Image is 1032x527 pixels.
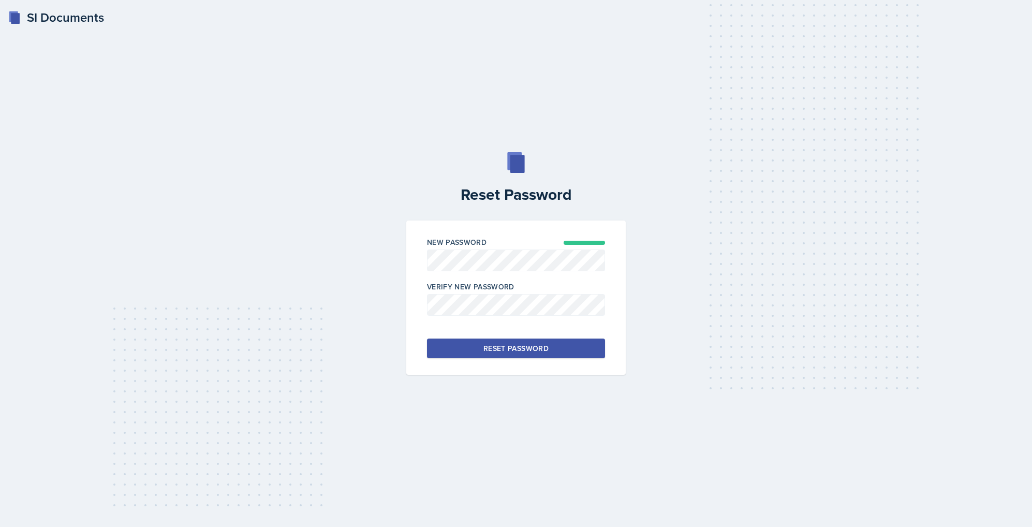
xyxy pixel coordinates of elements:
label: New Password [427,237,486,247]
div: Reset Password [483,343,549,354]
button: Reset Password [427,339,605,358]
label: Verify New Password [427,282,514,292]
a: SI Documents [8,8,104,27]
h2: Reset Password [400,185,632,204]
